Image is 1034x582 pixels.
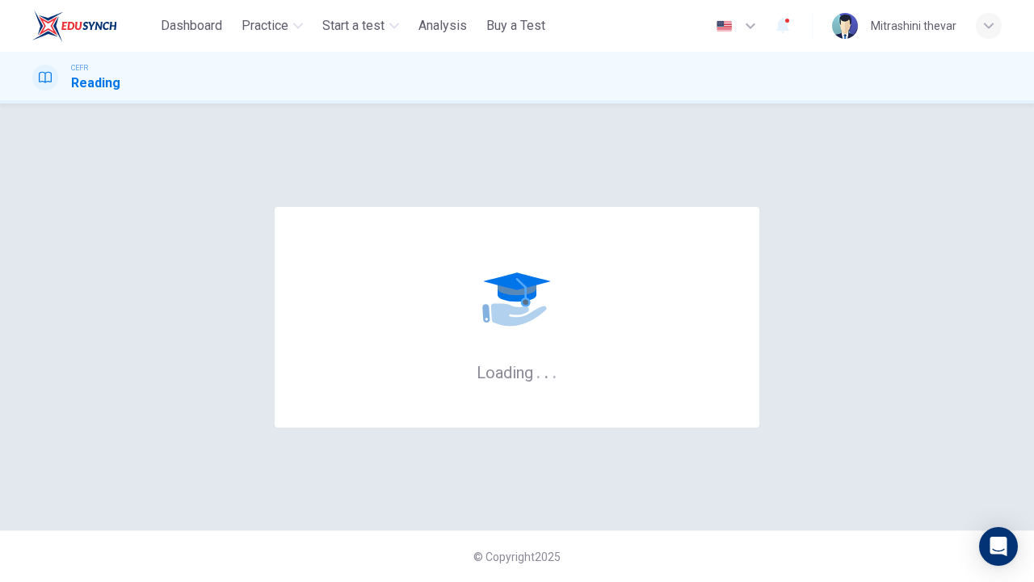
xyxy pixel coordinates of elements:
button: Buy a Test [480,11,552,40]
button: Analysis [412,11,473,40]
h1: Reading [71,74,120,93]
img: Profile picture [832,13,858,39]
span: Start a test [322,16,385,36]
a: ELTC logo [32,10,154,42]
img: en [714,20,734,32]
h6: Loading [477,361,557,382]
h6: . [552,357,557,384]
div: Open Intercom Messenger [979,527,1018,566]
button: Practice [235,11,309,40]
h6: . [536,357,541,384]
span: Analysis [418,16,467,36]
span: Buy a Test [486,16,545,36]
span: Practice [242,16,288,36]
span: Dashboard [161,16,222,36]
span: © Copyright 2025 [473,550,561,563]
button: Start a test [316,11,406,40]
img: ELTC logo [32,10,117,42]
h6: . [544,357,549,384]
span: CEFR [71,62,88,74]
div: Mitrashini thevar [871,16,956,36]
button: Dashboard [154,11,229,40]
